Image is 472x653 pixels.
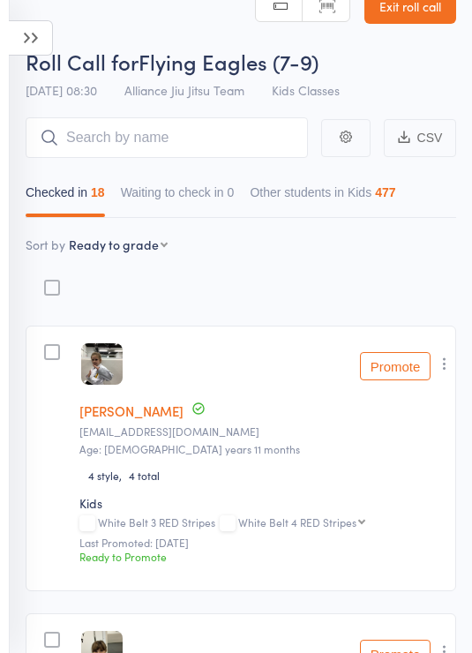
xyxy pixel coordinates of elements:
div: 0 [228,185,235,199]
span: Roll Call for [26,47,139,76]
span: Alliance Jiu Jitsu Team [124,81,244,99]
span: Flying Eagles (7-9) [139,47,318,76]
span: 4 style [88,468,129,483]
div: White Belt 3 RED Stripes [79,516,444,531]
div: 18 [91,185,105,199]
a: [PERSON_NAME] [79,402,184,420]
img: image1715985521.png [81,343,123,385]
div: Kids [79,494,444,512]
button: CSV [384,119,456,157]
div: 477 [375,185,395,199]
div: White Belt 4 RED Stripes [238,516,356,528]
span: Kids Classes [272,81,340,99]
small: Beclsmith555@gmail.com [79,425,444,438]
button: Waiting to check in0 [121,176,235,217]
label: Sort by [26,236,65,253]
span: Age: [DEMOGRAPHIC_DATA] years 11 months [79,441,300,456]
button: Other students in Kids477 [250,176,395,217]
small: Last Promoted: [DATE] [79,537,444,549]
input: Search by name [26,117,308,158]
span: [DATE] 08:30 [26,81,97,99]
div: Ready to grade [69,236,159,253]
button: Promote [360,352,431,380]
span: 4 total [129,468,160,483]
button: Checked in18 [26,176,105,217]
div: Ready to Promote [79,549,444,564]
